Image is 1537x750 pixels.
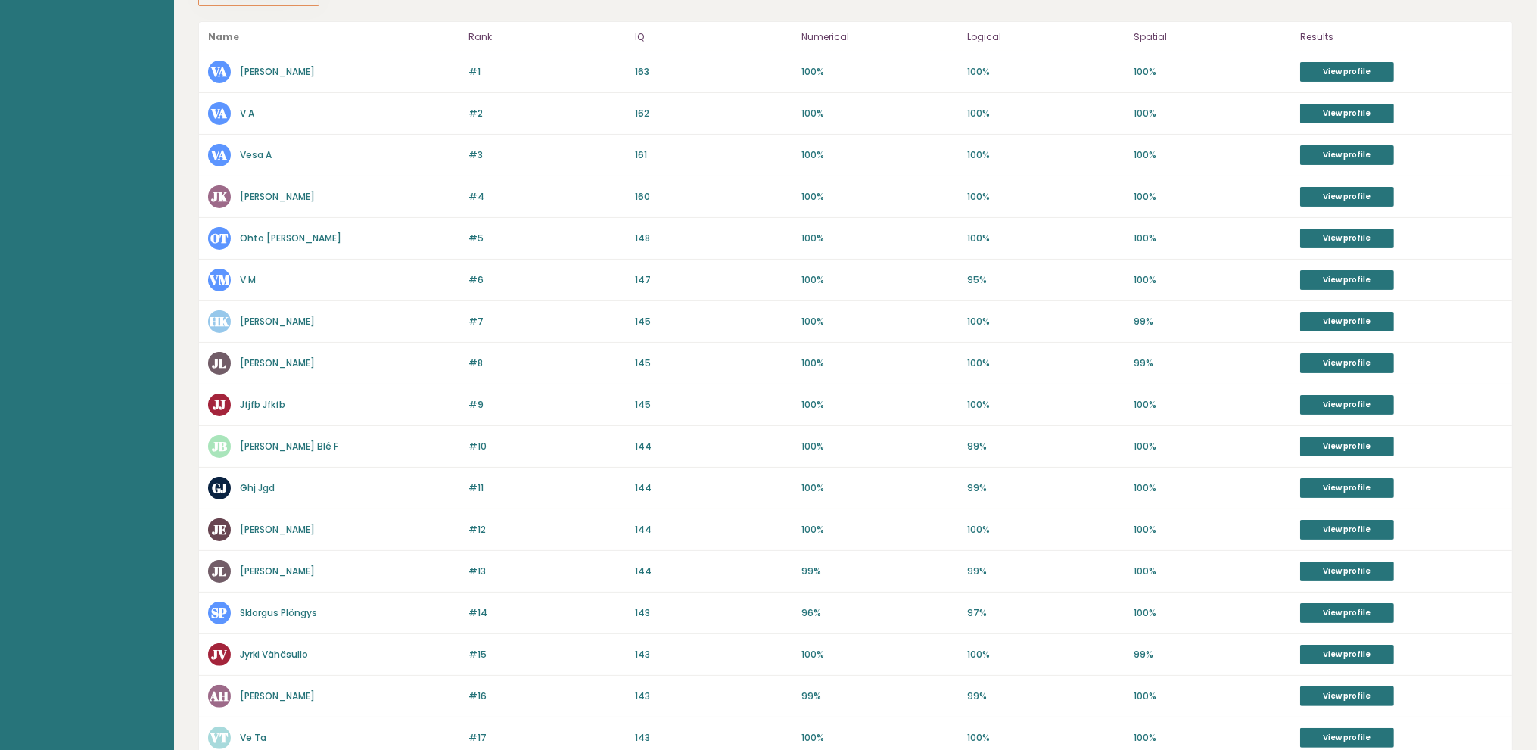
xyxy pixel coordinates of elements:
text: JL [213,562,227,580]
p: 100% [1134,440,1291,453]
a: [PERSON_NAME] [240,315,315,328]
p: 100% [1134,232,1291,245]
p: 100% [801,398,959,412]
text: JV [212,646,228,663]
p: 100% [968,65,1125,79]
p: 100% [968,190,1125,204]
a: View profile [1300,62,1394,82]
a: View profile [1300,686,1394,706]
a: [PERSON_NAME] [240,565,315,577]
p: #8 [468,356,626,370]
a: View profile [1300,312,1394,331]
p: #10 [468,440,626,453]
p: 100% [1134,523,1291,537]
text: VA [211,104,228,122]
p: 96% [801,606,959,620]
p: 143 [635,689,792,703]
a: View profile [1300,229,1394,248]
text: JK [212,188,229,205]
p: #12 [468,523,626,537]
p: #3 [468,148,626,162]
text: HK [210,313,230,330]
text: VA [211,63,228,80]
p: 143 [635,648,792,661]
a: Jfjfb Jfkfb [240,398,285,411]
p: 95% [968,273,1125,287]
text: SP [212,604,228,621]
p: 163 [635,65,792,79]
p: 144 [635,565,792,578]
a: View profile [1300,520,1394,540]
a: [PERSON_NAME] [240,65,315,78]
p: 100% [1134,107,1291,120]
p: #4 [468,190,626,204]
a: View profile [1300,104,1394,123]
p: 100% [968,148,1125,162]
a: V M [240,273,256,286]
p: 100% [801,440,959,453]
p: 100% [968,523,1125,537]
p: 100% [1134,65,1291,79]
p: 100% [801,523,959,537]
a: Jyrki Vähäsullo [240,648,308,661]
p: 100% [1134,731,1291,745]
p: 145 [635,315,792,328]
p: 161 [635,148,792,162]
a: [PERSON_NAME] [240,689,315,702]
text: JB [212,437,227,455]
p: 100% [801,148,959,162]
p: 100% [968,315,1125,328]
p: 143 [635,731,792,745]
p: #9 [468,398,626,412]
text: VT [210,729,229,746]
p: 100% [968,648,1125,661]
a: View profile [1300,478,1394,498]
a: Ghj Jgd [240,481,275,494]
p: 100% [968,398,1125,412]
p: 100% [968,731,1125,745]
a: View profile [1300,353,1394,373]
p: 100% [801,356,959,370]
a: Vesa A [240,148,272,161]
p: 99% [1134,356,1291,370]
a: [PERSON_NAME] [240,190,315,203]
p: 162 [635,107,792,120]
p: 100% [1134,565,1291,578]
p: #11 [468,481,626,495]
text: VA [211,146,228,163]
p: 100% [801,315,959,328]
p: 97% [968,606,1125,620]
p: 144 [635,440,792,453]
p: 100% [1134,398,1291,412]
p: 99% [968,481,1125,495]
p: Numerical [801,28,959,46]
p: 99% [1134,648,1291,661]
a: Sklorgus Plöngys [240,606,317,619]
a: View profile [1300,270,1394,290]
p: 100% [801,232,959,245]
p: 99% [801,565,959,578]
a: Ve Ta [240,731,266,744]
p: 100% [801,731,959,745]
p: 100% [1134,481,1291,495]
a: View profile [1300,145,1394,165]
p: 100% [1134,148,1291,162]
text: GJ [212,479,227,496]
p: 100% [801,648,959,661]
a: View profile [1300,562,1394,581]
a: [PERSON_NAME] Blé F [240,440,338,453]
a: View profile [1300,645,1394,664]
p: #15 [468,648,626,661]
text: OT [210,229,229,247]
p: #14 [468,606,626,620]
p: Logical [968,28,1125,46]
p: 99% [968,689,1125,703]
p: 145 [635,356,792,370]
p: 143 [635,606,792,620]
p: 145 [635,398,792,412]
p: 100% [968,107,1125,120]
p: #7 [468,315,626,328]
p: 147 [635,273,792,287]
a: View profile [1300,603,1394,623]
a: Ohto [PERSON_NAME] [240,232,341,244]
